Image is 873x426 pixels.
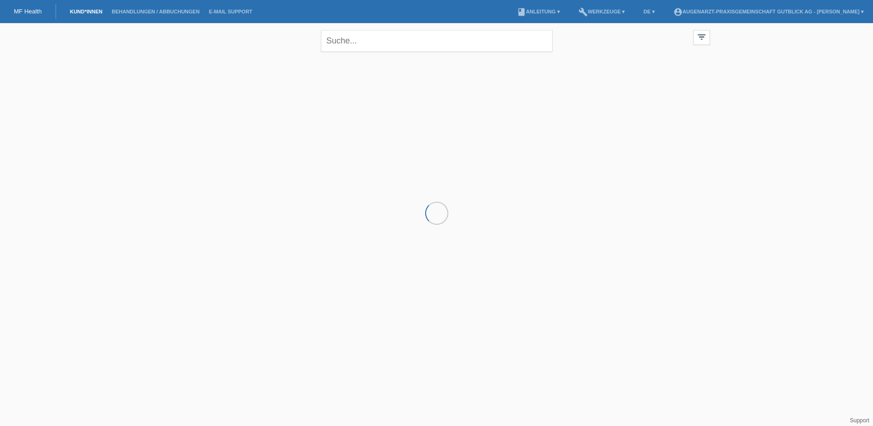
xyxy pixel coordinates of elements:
a: buildWerkzeuge ▾ [574,9,630,14]
a: MF Health [14,8,42,15]
i: book [517,7,526,17]
a: DE ▾ [639,9,659,14]
a: E-Mail Support [204,9,257,14]
input: Suche... [321,30,553,52]
i: build [578,7,588,17]
a: bookAnleitung ▾ [512,9,565,14]
a: Support [850,417,869,424]
i: account_circle [673,7,683,17]
i: filter_list [697,32,707,42]
a: account_circleAugenarzt-Praxisgemeinschaft Gutblick AG - [PERSON_NAME] ▾ [669,9,868,14]
a: Behandlungen / Abbuchungen [107,9,204,14]
a: Kund*innen [65,9,107,14]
